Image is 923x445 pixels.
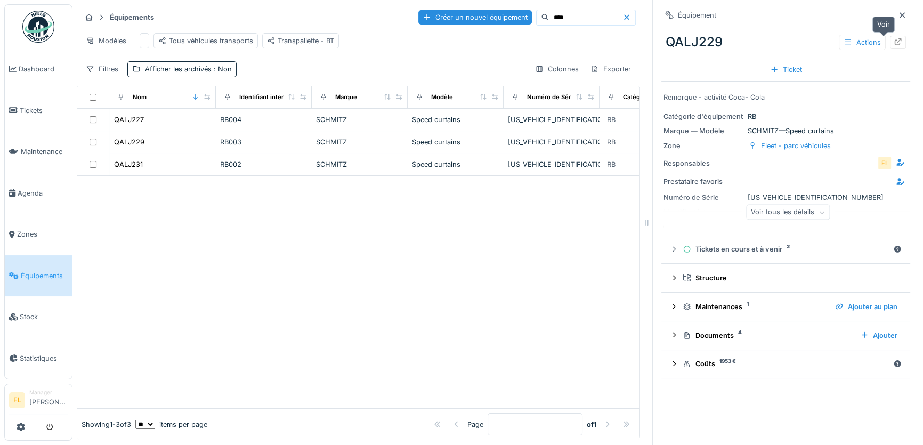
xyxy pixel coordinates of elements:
[607,115,616,125] div: RB
[412,115,499,125] div: Speed curtains
[212,65,232,73] span: : Non
[29,389,68,411] li: [PERSON_NAME]
[158,36,253,46] div: Tous véhicules transports
[663,111,908,122] div: RB
[239,93,291,102] div: Identifiant interne
[412,137,499,147] div: Speed curtains
[666,268,906,288] summary: Structure
[21,271,68,281] span: Équipements
[766,62,806,77] div: Ticket
[5,131,72,173] a: Maintenance
[508,115,595,125] div: [US_VEHICLE_IDENTIFICATION_NUMBER]
[839,35,886,50] div: Actions
[527,93,576,102] div: Numéro de Série
[135,419,207,430] div: items per page
[607,159,616,169] div: RB
[133,93,147,102] div: Nom
[431,93,453,102] div: Modèle
[508,137,595,147] div: [US_VEHICLE_IDENTIFICATION_NUMBER]
[666,239,906,259] summary: Tickets en cours et à venir2
[29,389,68,397] div: Manager
[663,111,743,122] div: Catégorie d'équipement
[607,137,616,147] div: RB
[114,137,144,147] div: QALJ229
[5,214,72,255] a: Zones
[81,61,123,77] div: Filtres
[18,188,68,198] span: Agenda
[663,176,743,187] div: Prestataire favoris
[418,10,532,25] div: Créer un nouvel équipement
[412,159,499,169] div: Speed curtains
[5,338,72,379] a: Statistiques
[267,36,334,46] div: Transpallette - BT
[9,389,68,414] a: FL Manager[PERSON_NAME]
[220,115,307,125] div: RB004
[666,326,906,345] summary: Documents4Ajouter
[872,17,895,32] div: Voir
[335,93,357,102] div: Marque
[20,312,68,322] span: Stock
[683,302,827,312] div: Maintenances
[508,159,595,169] div: [US_VEHICLE_IDENTIFICATION_NUMBER]
[683,359,889,369] div: Coûts
[220,159,307,169] div: RB002
[761,141,831,151] div: Fleet - parc véhicules
[663,192,908,203] div: [US_VEHICLE_IDENTIFICATION_NUMBER]
[5,90,72,132] a: Tickets
[20,353,68,363] span: Statistiques
[661,28,910,56] div: QALJ229
[586,61,636,77] div: Exporter
[5,296,72,338] a: Stock
[5,255,72,297] a: Équipements
[19,64,68,74] span: Dashboard
[114,115,144,125] div: QALJ227
[21,147,68,157] span: Maintenance
[145,64,232,74] div: Afficher les archivés
[9,392,25,408] li: FL
[20,106,68,116] span: Tickets
[22,11,54,43] img: Badge_color-CXgf-gQk.svg
[831,300,902,314] div: Ajouter au plan
[663,92,908,102] div: Remorque - activité Coca- Cola
[316,159,403,169] div: SCHMITZ
[746,205,830,220] div: Voir tous les détails
[5,173,72,214] a: Agenda
[663,126,743,136] div: Marque — Modèle
[467,419,483,430] div: Page
[678,10,716,20] div: Équipement
[856,328,902,343] div: Ajouter
[663,126,908,136] div: SCHMITZ — Speed curtains
[5,48,72,90] a: Dashboard
[877,156,892,171] div: FL
[114,159,143,169] div: QALJ231
[81,33,131,48] div: Modèles
[106,12,158,22] strong: Équipements
[683,330,852,341] div: Documents
[683,244,889,254] div: Tickets en cours et à venir
[316,115,403,125] div: SCHMITZ
[530,61,584,77] div: Colonnes
[683,273,897,283] div: Structure
[666,354,906,374] summary: Coûts1953 €
[666,297,906,317] summary: Maintenances1Ajouter au plan
[623,93,697,102] div: Catégories d'équipement
[663,158,743,168] div: Responsables
[220,137,307,147] div: RB003
[663,141,743,151] div: Zone
[316,137,403,147] div: SCHMITZ
[663,192,743,203] div: Numéro de Série
[587,419,597,430] strong: of 1
[82,419,131,430] div: Showing 1 - 3 of 3
[17,229,68,239] span: Zones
